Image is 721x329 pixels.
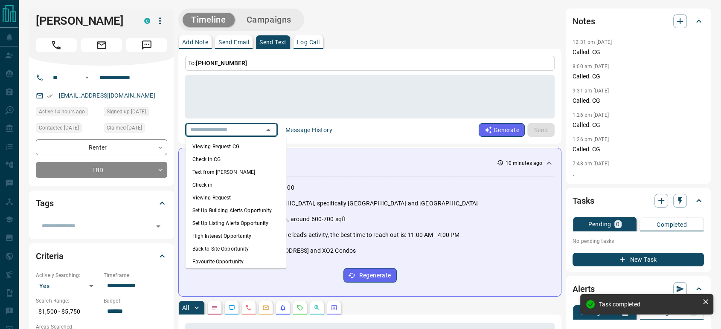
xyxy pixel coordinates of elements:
[59,92,155,99] a: [EMAIL_ADDRESS][DOMAIN_NAME]
[186,140,287,153] li: Viewing Request CG
[573,121,704,130] p: Called. CG
[36,297,99,305] p: Search Range:
[256,231,459,240] p: Based on the lead's activity, the best time to reach out is: 11:00 AM - 4:00 PM
[280,123,337,137] button: Message History
[186,268,287,281] li: checking in
[39,107,85,116] span: Active 14 hours ago
[573,112,609,118] p: 1:26 pm [DATE]
[126,38,167,52] span: Message
[573,194,594,208] h2: Tasks
[82,72,92,83] button: Open
[152,220,164,232] button: Open
[573,14,595,28] h2: Notes
[228,304,235,311] svg: Lead Browsing Activity
[36,279,99,293] div: Yes
[182,305,189,311] p: All
[36,305,99,319] p: $1,500 - $5,750
[36,249,64,263] h2: Criteria
[36,123,99,135] div: Fri Aug 01 2025
[104,107,167,119] div: Fri Aug 01 2025
[573,39,612,45] p: 12:31 pm [DATE]
[588,221,611,227] p: Pending
[186,179,287,191] li: Check in
[573,72,704,81] p: Called. CG
[616,221,619,227] p: 0
[186,242,287,255] li: Back to Site Opportunity
[107,107,146,116] span: Signed up [DATE]
[186,255,287,268] li: Favourite Opportunity
[279,304,286,311] svg: Listing Alerts
[573,48,704,57] p: Called. CG
[262,124,274,136] button: Close
[36,193,167,214] div: Tags
[36,271,99,279] p: Actively Searching:
[36,196,53,210] h2: Tags
[36,38,77,52] span: Call
[218,39,249,45] p: Send Email
[183,13,235,27] button: Timeline
[573,145,704,154] p: Called. CG
[36,139,167,155] div: Renter
[186,217,287,230] li: Set Up Listing Alerts Opportunity
[573,235,704,248] p: No pending tasks
[573,11,704,32] div: Notes
[104,123,167,135] div: Fri Aug 01 2025
[196,60,247,66] span: [PHONE_NUMBER]
[107,124,142,132] span: Claimed [DATE]
[297,304,303,311] svg: Requests
[104,297,167,305] p: Budget:
[185,56,555,71] p: To:
[262,304,269,311] svg: Emails
[186,155,554,171] div: Activity Summary10 minutes ago
[573,161,609,167] p: 7:48 am [DATE]
[186,204,287,217] li: Set Up Building Alerts Opportunity
[186,166,287,179] li: Text from [PERSON_NAME]
[657,222,687,228] p: Completed
[573,136,609,142] p: 1:26 pm [DATE]
[238,13,300,27] button: Campaigns
[573,96,704,105] p: Called. CG
[573,279,704,299] div: Alerts
[144,18,150,24] div: condos.ca
[573,88,609,94] p: 9:31 am [DATE]
[186,230,287,242] li: High Interest Opportunity
[186,191,287,204] li: Viewing Request
[297,39,320,45] p: Log Call
[36,246,167,266] div: Criteria
[573,190,704,211] div: Tasks
[36,162,167,178] div: TBD
[259,39,287,45] p: Send Text
[343,268,397,283] button: Regenerate
[104,271,167,279] p: Timeframe:
[314,304,320,311] svg: Opportunities
[186,153,287,166] li: Check in CG
[331,304,337,311] svg: Agent Actions
[573,253,704,266] button: New Task
[256,199,478,208] p: [GEOGRAPHIC_DATA], specifically [GEOGRAPHIC_DATA] and [GEOGRAPHIC_DATA]
[599,301,699,308] div: Task completed
[256,246,356,255] p: [STREET_ADDRESS] and XO2 Condos
[479,123,525,137] button: Generate
[573,282,595,296] h2: Alerts
[211,304,218,311] svg: Notes
[505,159,542,167] p: 10 minutes ago
[81,38,122,52] span: Email
[36,14,131,28] h1: [PERSON_NAME]
[182,39,208,45] p: Add Note
[573,169,704,178] p: .
[573,63,609,69] p: 8:00 am [DATE]
[39,124,79,132] span: Contacted [DATE]
[245,304,252,311] svg: Calls
[47,93,53,99] svg: Email Verified
[256,215,346,224] p: 2 bedrooms, around 600-700 sqft
[36,107,99,119] div: Sun Aug 17 2025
